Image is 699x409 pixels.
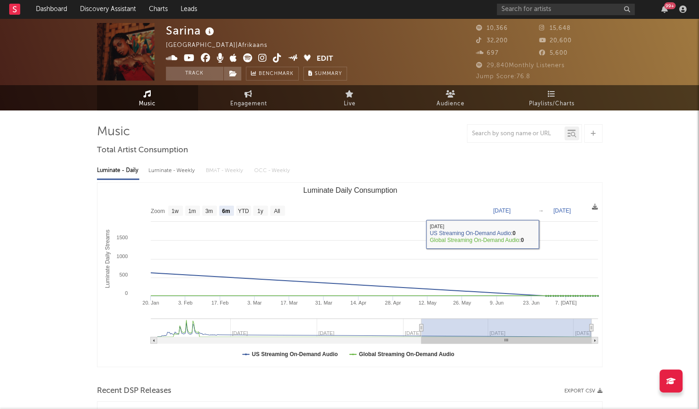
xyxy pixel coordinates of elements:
[539,50,568,56] span: 5,600
[148,163,197,179] div: Luminate - Weekly
[280,300,298,305] text: 17. Mar
[274,208,280,214] text: All
[166,67,223,81] button: Track
[230,98,267,109] span: Engagement
[529,98,574,109] span: Playlists/Charts
[139,98,156,109] span: Music
[467,130,564,138] input: Search by song name or URL
[350,300,366,305] text: 14. Apr
[125,290,127,296] text: 0
[661,6,668,13] button: 99+
[539,38,572,44] span: 20,600
[142,300,159,305] text: 20. Jan
[476,38,508,44] span: 32,200
[476,25,508,31] span: 10,366
[538,207,544,214] text: →
[418,300,437,305] text: 12. May
[178,300,192,305] text: 3. Feb
[358,351,454,357] text: Global Streaming On-Demand Audio
[116,253,127,259] text: 1000
[317,53,333,65] button: Edit
[119,272,127,277] text: 500
[252,351,338,357] text: US Streaming On-Demand Audio
[166,40,278,51] div: [GEOGRAPHIC_DATA] | Afrikaans
[211,300,228,305] text: 17. Feb
[205,208,213,214] text: 3m
[315,71,342,76] span: Summary
[188,208,196,214] text: 1m
[493,207,511,214] text: [DATE]
[171,208,179,214] text: 1w
[523,300,539,305] text: 23. Jun
[501,85,602,110] a: Playlists/Charts
[97,163,139,179] div: Luminate - Daily
[97,145,188,156] span: Total Artist Consumption
[238,208,249,214] text: YTD
[385,300,401,305] text: 28. Apr
[497,4,635,15] input: Search for artists
[303,186,397,194] text: Luminate Daily Consumption
[437,98,465,109] span: Audience
[344,98,356,109] span: Live
[555,300,576,305] text: 7. [DATE]
[476,63,565,69] span: 29,840 Monthly Listeners
[553,207,571,214] text: [DATE]
[303,67,347,81] button: Summary
[400,85,501,110] a: Audience
[116,235,127,240] text: 1500
[564,388,602,394] button: Export CSV
[222,208,230,214] text: 6m
[664,2,676,9] div: 99 +
[151,208,165,214] text: Zoom
[489,300,503,305] text: 9. Jun
[257,208,263,214] text: 1y
[539,25,571,31] span: 15,648
[97,386,171,397] span: Recent DSP Releases
[259,69,294,80] span: Benchmark
[246,67,299,81] a: Benchmark
[166,23,216,38] div: Sarina
[247,300,262,305] text: 3. Mar
[97,183,602,367] svg: Luminate Daily Consumption
[476,50,499,56] span: 697
[315,300,332,305] text: 31. Mar
[453,300,471,305] text: 26. May
[104,230,110,288] text: Luminate Daily Streams
[97,85,198,110] a: Music
[476,74,530,80] span: Jump Score: 76.8
[198,85,299,110] a: Engagement
[299,85,400,110] a: Live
